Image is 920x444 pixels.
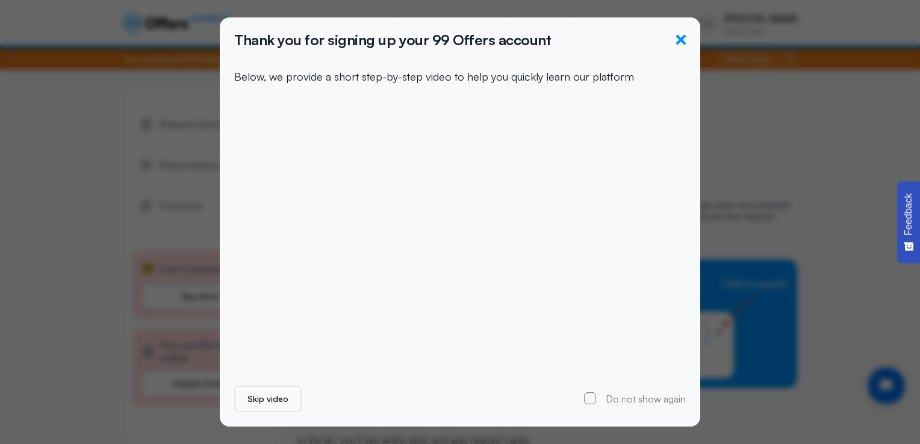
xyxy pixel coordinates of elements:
[234,32,551,48] h5: Thank you for signing up your 99 Offers account
[903,193,914,235] span: Feedback
[234,386,302,412] button: Skip video
[596,393,686,405] label: Do not show again
[234,48,686,105] p: Below, we provide a short step-by-step video to help you quickly learn our platform
[10,10,46,46] button: Open chat widget
[234,105,686,364] iframe: YouTube video player
[897,181,920,263] button: Feedback - Show survey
